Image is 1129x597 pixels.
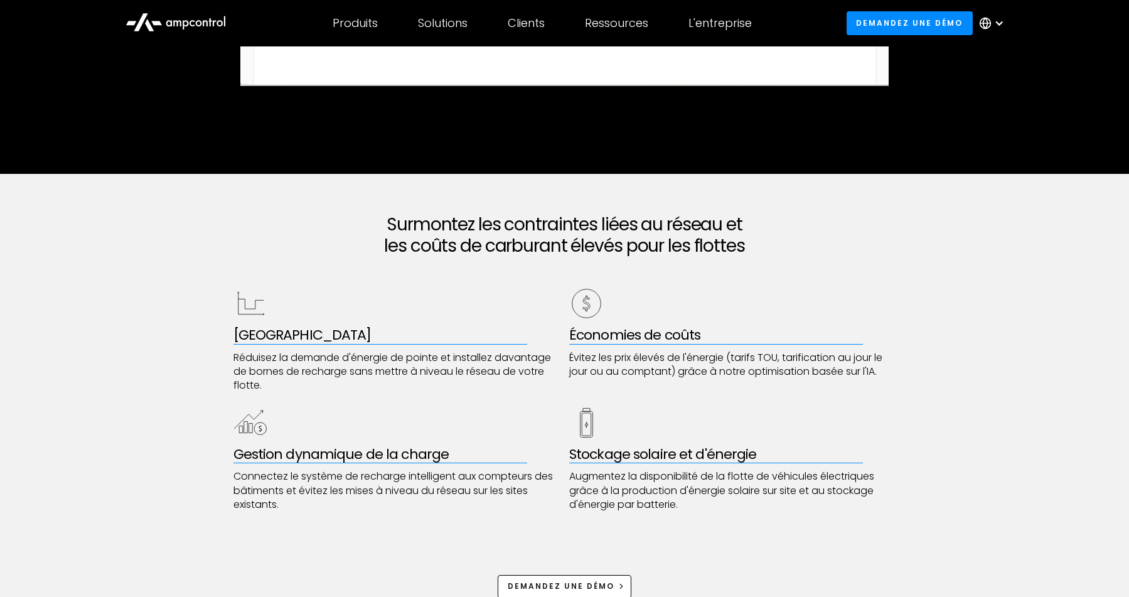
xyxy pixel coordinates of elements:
[233,327,560,343] div: [GEOGRAPHIC_DATA]
[508,581,614,592] div: Demandez une démo
[569,351,896,379] p: Évitez les prix élevés de l'énergie (tarifs TOU, tarification au jour le jour ou au comptant) grâ...
[333,16,378,30] div: Produits
[847,11,973,35] a: Demandez une démo
[585,16,648,30] div: Ressources
[508,16,545,30] div: Clients
[233,470,560,512] p: Connectez le système de recharge intelligent aux compteurs des bâtiments et évitez les mises à ni...
[569,327,896,343] div: Économies de coûts
[233,214,896,256] h2: Surmontez les contraintes liées au réseau et les coûts de carburant élevés pour les flottes
[688,16,752,30] div: L'entreprise
[569,446,896,463] div: Stockage solaire et d'énergie
[233,446,560,463] div: Gestion dynamique de la charge
[418,16,468,30] div: Solutions
[569,470,896,512] p: Augmentez la disponibilité de la flotte de véhicules électriques grâce à la production d'énergie ...
[233,351,560,393] p: Réduisez la demande d'énergie de pointe et installez davantage de bornes de recharge sans mettre ...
